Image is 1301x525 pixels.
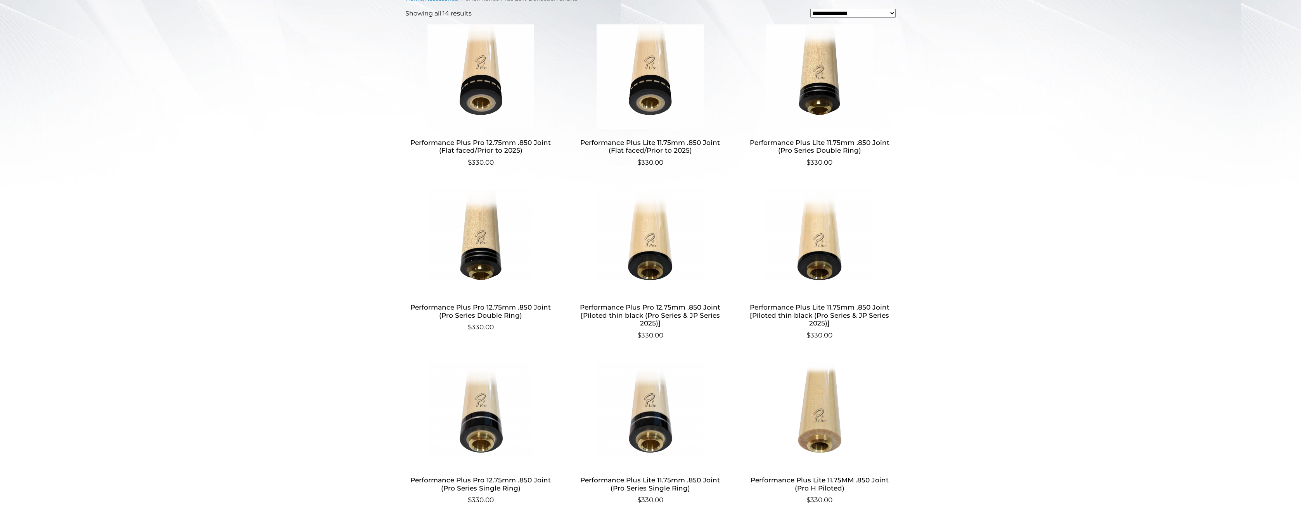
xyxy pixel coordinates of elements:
bdi: 330.00 [806,496,832,504]
img: Performance Plus Pro 12.75mm .850 Joint (Pro Series Single Ring) [405,362,556,467]
select: Shop order [810,9,896,18]
h2: Performance Plus Lite 11.75mm .850 Joint (Flat faced/Prior to 2025) [575,135,726,158]
span: $ [468,323,472,331]
span: $ [468,496,472,504]
img: Performance Plus Pro 12.75mm .850 Joint [Piloted thin black (Pro Series & JP Series 2025)] [575,189,726,294]
img: Performance Plus Lite 11.75mm .850 Joint [Piloted thin black (Pro Series & JP Series 2025)] [744,189,895,294]
span: $ [806,158,810,166]
h2: Performance Plus Pro 12.75mm .850 Joint [Piloted thin black (Pro Series & JP Series 2025)] [575,300,726,330]
p: Showing all 14 results [405,9,472,18]
span: $ [806,331,810,339]
img: Performance Plus Lite 11.75mm .850 Joint (Flat faced/Prior to 2025) [575,24,726,129]
span: $ [637,496,641,504]
span: $ [637,158,641,166]
h2: Performance Plus Lite 11.75mm .850 Joint [Piloted thin black (Pro Series & JP Series 2025)] [744,300,895,330]
bdi: 330.00 [806,158,832,166]
bdi: 330.00 [468,158,494,166]
a: Performance Plus Lite 11.75mm .850 Joint (Pro Series Double Ring) $330.00 [744,24,895,167]
a: Performance Plus Lite 11.75mm .850 Joint (Flat faced/Prior to 2025) $330.00 [575,24,726,167]
img: Performance Plus Lite 11.75mm .850 Joint (Pro Series Single Ring) [575,362,726,467]
a: Performance Plus Pro 12.75mm .850 Joint (Flat faced/Prior to 2025) $330.00 [405,24,556,167]
span: $ [637,331,641,339]
img: Performance Plus Lite 11.75mm .850 Joint (Pro Series Double Ring) [744,24,895,129]
span: $ [806,496,810,504]
img: Performance Plus Pro 12.75mm .850 Joint (Flat faced/Prior to 2025) [405,24,556,129]
a: Performance Plus Lite 11.75mm .850 Joint (Pro Series Single Ring) $330.00 [575,362,726,505]
a: Performance Plus Pro 12.75mm .850 Joint (Pro Series Double Ring) $330.00 [405,189,556,332]
h2: Performance Plus Lite 11.75MM .850 Joint (Pro H Piloted) [744,473,895,496]
img: Performance Plus Pro 12.75mm .850 Joint (Pro Series Double Ring) [405,189,556,294]
a: Performance Plus Lite 11.75MM .850 Joint (Pro H Piloted) $330.00 [744,362,895,505]
bdi: 330.00 [637,496,663,504]
a: Performance Plus Pro 12.75mm .850 Joint [Piloted thin black (Pro Series & JP Series 2025)] $330.00 [575,189,726,341]
bdi: 330.00 [468,323,494,331]
h2: Performance Plus Lite 11.75mm .850 Joint (Pro Series Double Ring) [744,135,895,158]
bdi: 330.00 [806,331,832,339]
h2: Performance Plus Pro 12.75mm .850 Joint (Flat faced/Prior to 2025) [405,135,556,158]
img: Performance Plus Lite 11.75MM .850 Joint (Pro H Piloted) [744,362,895,467]
h2: Performance Plus Pro 12.75mm .850 Joint (Pro Series Single Ring) [405,473,556,496]
a: Performance Plus Lite 11.75mm .850 Joint [Piloted thin black (Pro Series & JP Series 2025)] $330.00 [744,189,895,341]
bdi: 330.00 [637,331,663,339]
a: Performance Plus Pro 12.75mm .850 Joint (Pro Series Single Ring) $330.00 [405,362,556,505]
bdi: 330.00 [468,496,494,504]
bdi: 330.00 [637,158,663,166]
h2: Performance Plus Lite 11.75mm .850 Joint (Pro Series Single Ring) [575,473,726,496]
h2: Performance Plus Pro 12.75mm .850 Joint (Pro Series Double Ring) [405,300,556,323]
span: $ [468,158,472,166]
